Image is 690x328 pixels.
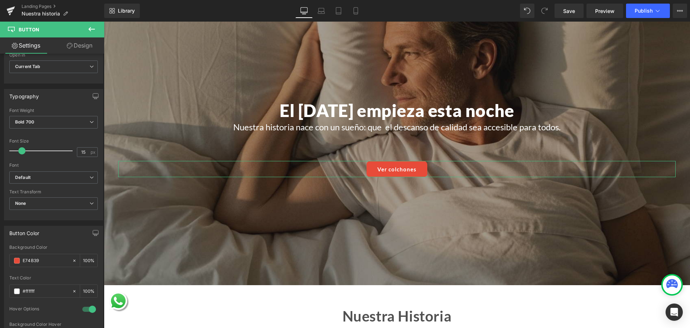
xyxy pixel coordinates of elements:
i: Default [15,175,31,181]
div: Text Transform [9,189,98,194]
button: Undo [520,4,534,18]
input: Color [23,257,69,265]
div: Open in [9,53,98,58]
span: Publish [635,8,653,14]
a: Laptop [313,4,330,18]
span: Save [563,7,575,15]
input: Color [23,287,69,295]
a: Landing Pages [22,4,104,9]
a: Desktop [295,4,313,18]
span: Preview [595,7,615,15]
b: Current Tab [15,64,41,69]
span: Library [118,8,135,14]
div: % [80,285,97,297]
a: Tablet [330,4,347,18]
div: % [80,254,97,267]
button: Publish [626,4,670,18]
div: Background Color Hover [9,322,98,327]
div: Font Weight [9,108,98,113]
span: Button [19,27,39,32]
div: Font [9,163,98,168]
a: Design [54,37,106,54]
div: Background Color [9,245,98,250]
a: Preview [586,4,623,18]
div: Text Color [9,275,98,280]
b: Bold 700 [15,119,34,125]
button: More [673,4,687,18]
div: Typography [9,89,39,99]
b: None [15,201,26,206]
span: px [91,150,97,154]
div: Hover Options [9,306,75,314]
div: Font Size [9,139,98,144]
a: New Library [104,4,140,18]
button: Redo [537,4,552,18]
a: Mobile [347,4,364,18]
div: Open Intercom Messenger [666,304,683,321]
span: Nuestra historia [22,11,60,17]
div: Button Color [9,226,39,236]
